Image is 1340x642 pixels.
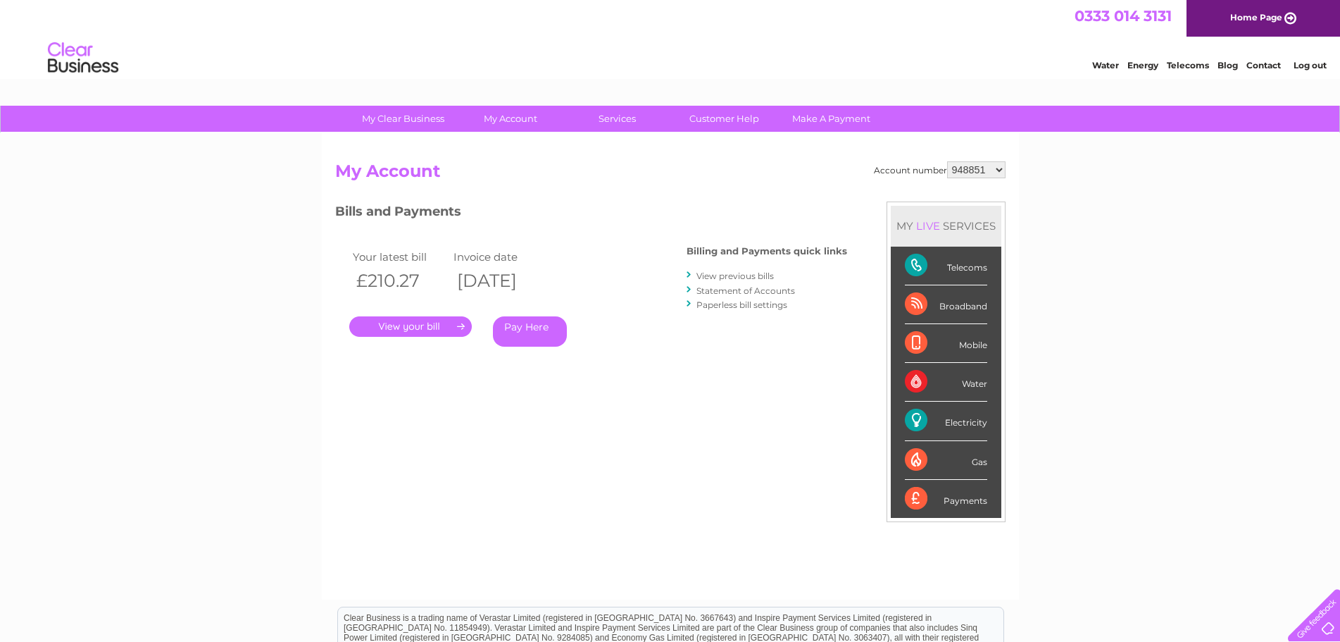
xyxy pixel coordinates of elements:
[338,8,1003,68] div: Clear Business is a trading name of Verastar Limited (registered in [GEOGRAPHIC_DATA] No. 3667643...
[335,202,847,226] h3: Bills and Payments
[1246,60,1281,70] a: Contact
[666,106,782,132] a: Customer Help
[450,266,551,295] th: [DATE]
[349,316,472,337] a: .
[696,300,787,310] a: Paperless bill settings
[450,247,551,266] td: Invoice date
[452,106,568,132] a: My Account
[47,37,119,80] img: logo.png
[349,266,451,295] th: £210.27
[349,247,451,266] td: Your latest bill
[1092,60,1119,70] a: Water
[1127,60,1158,70] a: Energy
[1294,60,1327,70] a: Log out
[913,219,943,233] div: LIVE
[773,106,889,132] a: Make A Payment
[905,402,987,440] div: Electricity
[696,271,774,281] a: View previous bills
[1167,60,1209,70] a: Telecoms
[891,206,1001,246] div: MY SERVICES
[345,106,461,132] a: My Clear Business
[905,441,987,480] div: Gas
[905,247,987,285] div: Telecoms
[559,106,675,132] a: Services
[1075,7,1172,25] a: 0333 014 3131
[696,285,795,296] a: Statement of Accounts
[905,363,987,402] div: Water
[874,161,1006,178] div: Account number
[905,285,987,324] div: Broadband
[687,246,847,257] h4: Billing and Payments quick links
[335,161,1006,188] h2: My Account
[905,480,987,518] div: Payments
[905,324,987,363] div: Mobile
[1217,60,1238,70] a: Blog
[493,316,567,347] a: Pay Here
